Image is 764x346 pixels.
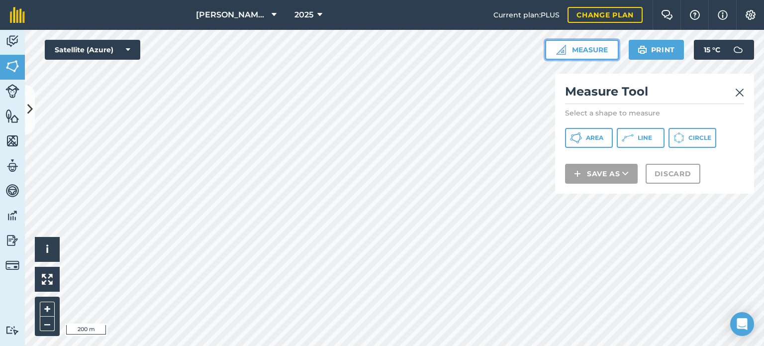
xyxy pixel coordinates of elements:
[5,109,19,123] img: svg+xml;base64,PHN2ZyB4bWxucz0iaHR0cDovL3d3dy53My5vcmcvMjAwMC9zdmciIHdpZHRoPSI1NiIgaGVpZ2h0PSI2MC...
[688,134,711,142] span: Circle
[5,158,19,173] img: svg+xml;base64,PD94bWwgdmVyc2lvbj0iMS4wIiBlbmNvZGluZz0idXRmLTgiPz4KPCEtLSBHZW5lcmF0b3I6IEFkb2JlIE...
[5,326,19,335] img: svg+xml;base64,PD94bWwgdmVyc2lvbj0iMS4wIiBlbmNvZGluZz0idXRmLTgiPz4KPCEtLSBHZW5lcmF0b3I6IEFkb2JlIE...
[493,9,560,20] span: Current plan : PLUS
[694,40,754,60] button: 15 °C
[638,134,652,142] span: Line
[5,208,19,223] img: svg+xml;base64,PD94bWwgdmVyc2lvbj0iMS4wIiBlbmNvZGluZz0idXRmLTgiPz4KPCEtLSBHZW5lcmF0b3I6IEFkb2JlIE...
[646,164,700,184] button: Discard
[10,7,25,23] img: fieldmargin Logo
[586,134,603,142] span: Area
[565,84,744,104] h2: Measure Tool
[545,40,619,60] button: Measure
[718,9,728,21] img: svg+xml;base64,PHN2ZyB4bWxucz0iaHR0cDovL3d3dy53My5vcmcvMjAwMC9zdmciIHdpZHRoPSIxNyIgaGVpZ2h0PSIxNy...
[35,237,60,262] button: i
[40,302,55,317] button: +
[565,164,638,184] button: Save as
[5,258,19,272] img: svg+xml;base64,PD94bWwgdmVyc2lvbj0iMS4wIiBlbmNvZGluZz0idXRmLTgiPz4KPCEtLSBHZW5lcmF0b3I6IEFkb2JlIE...
[668,128,716,148] button: Circle
[5,133,19,148] img: svg+xml;base64,PHN2ZyB4bWxucz0iaHR0cDovL3d3dy53My5vcmcvMjAwMC9zdmciIHdpZHRoPSI1NiIgaGVpZ2h0PSI2MC...
[617,128,665,148] button: Line
[5,183,19,198] img: svg+xml;base64,PD94bWwgdmVyc2lvbj0iMS4wIiBlbmNvZGluZz0idXRmLTgiPz4KPCEtLSBHZW5lcmF0b3I6IEFkb2JlIE...
[42,274,53,285] img: Four arrows, one pointing top left, one top right, one bottom right and the last bottom left
[745,10,757,20] img: A cog icon
[735,87,744,99] img: svg+xml;base64,PHN2ZyB4bWxucz0iaHR0cDovL3d3dy53My5vcmcvMjAwMC9zdmciIHdpZHRoPSIyMiIgaGVpZ2h0PSIzMC...
[46,243,49,255] span: i
[45,40,140,60] button: Satellite (Azure)
[565,108,744,118] p: Select a shape to measure
[574,168,581,180] img: svg+xml;base64,PHN2ZyB4bWxucz0iaHR0cDovL3d3dy53My5vcmcvMjAwMC9zdmciIHdpZHRoPSIxNCIgaGVpZ2h0PSIyNC...
[661,10,673,20] img: Two speech bubbles overlapping with the left bubble in the forefront
[728,40,748,60] img: svg+xml;base64,PD94bWwgdmVyc2lvbj0iMS4wIiBlbmNvZGluZz0idXRmLTgiPz4KPCEtLSBHZW5lcmF0b3I6IEFkb2JlIE...
[568,7,643,23] a: Change plan
[556,45,566,55] img: Ruler icon
[196,9,268,21] span: [PERSON_NAME] farm
[5,34,19,49] img: svg+xml;base64,PD94bWwgdmVyc2lvbj0iMS4wIiBlbmNvZGluZz0idXRmLTgiPz4KPCEtLSBHZW5lcmF0b3I6IEFkb2JlIE...
[294,9,313,21] span: 2025
[629,40,684,60] button: Print
[5,59,19,74] img: svg+xml;base64,PHN2ZyB4bWxucz0iaHR0cDovL3d3dy53My5vcmcvMjAwMC9zdmciIHdpZHRoPSI1NiIgaGVpZ2h0PSI2MC...
[638,44,647,56] img: svg+xml;base64,PHN2ZyB4bWxucz0iaHR0cDovL3d3dy53My5vcmcvMjAwMC9zdmciIHdpZHRoPSIxOSIgaGVpZ2h0PSIyNC...
[5,84,19,98] img: svg+xml;base64,PD94bWwgdmVyc2lvbj0iMS4wIiBlbmNvZGluZz0idXRmLTgiPz4KPCEtLSBHZW5lcmF0b3I6IEFkb2JlIE...
[730,312,754,336] div: Open Intercom Messenger
[689,10,701,20] img: A question mark icon
[565,128,613,148] button: Area
[5,233,19,248] img: svg+xml;base64,PD94bWwgdmVyc2lvbj0iMS4wIiBlbmNvZGluZz0idXRmLTgiPz4KPCEtLSBHZW5lcmF0b3I6IEFkb2JlIE...
[704,40,720,60] span: 15 ° C
[40,317,55,331] button: –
